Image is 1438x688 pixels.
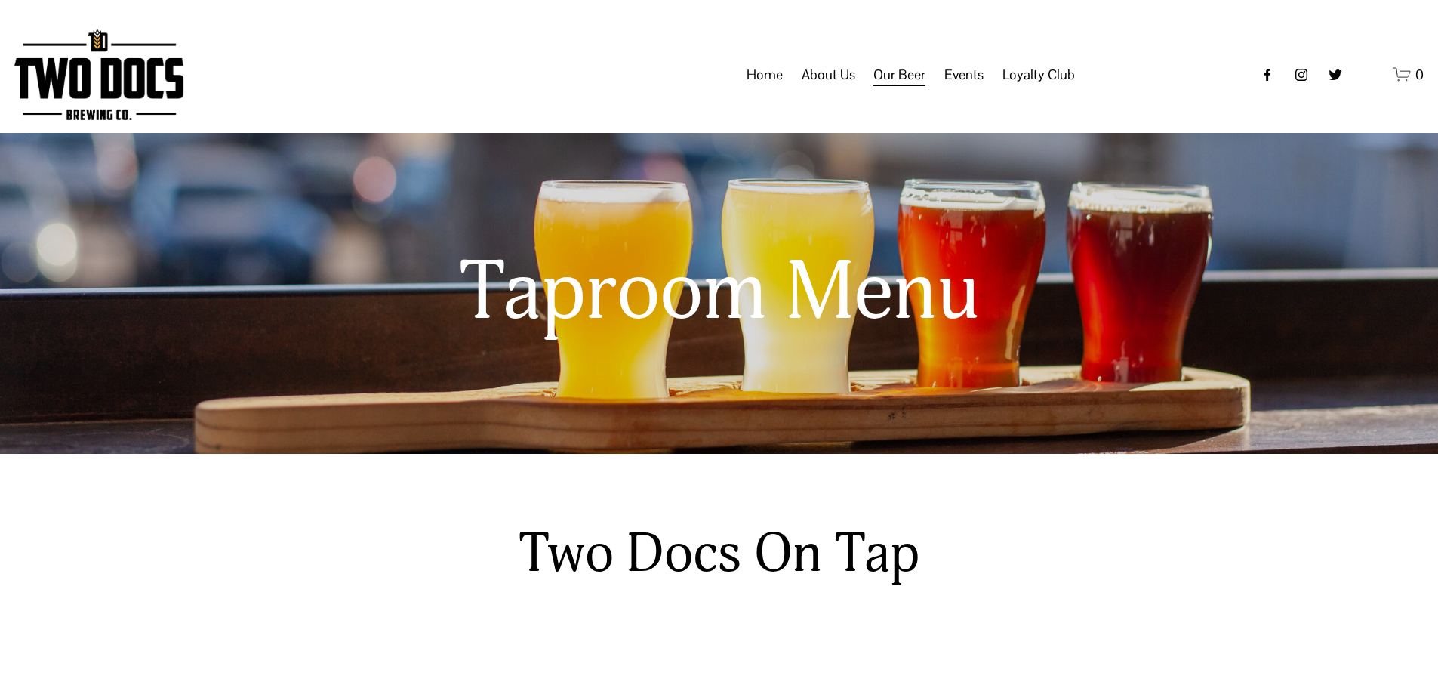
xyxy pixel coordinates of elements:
span: Events [944,62,984,88]
a: 0 items in cart [1393,65,1424,84]
a: Home [747,60,783,89]
a: folder dropdown [873,60,925,89]
span: Loyalty Club [1002,62,1075,88]
span: About Us [802,62,855,88]
span: 0 [1415,66,1424,83]
span: Our Beer [873,62,925,88]
a: folder dropdown [944,60,984,89]
a: folder dropdown [1002,60,1075,89]
a: Facebook [1260,67,1275,82]
h1: Taproom Menu [323,248,1116,339]
img: Two Docs Brewing Co. [14,29,183,120]
a: instagram-unauth [1294,67,1309,82]
a: folder dropdown [802,60,855,89]
h2: Two Docs On Tap [461,521,977,588]
a: twitter-unauth [1328,67,1343,82]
